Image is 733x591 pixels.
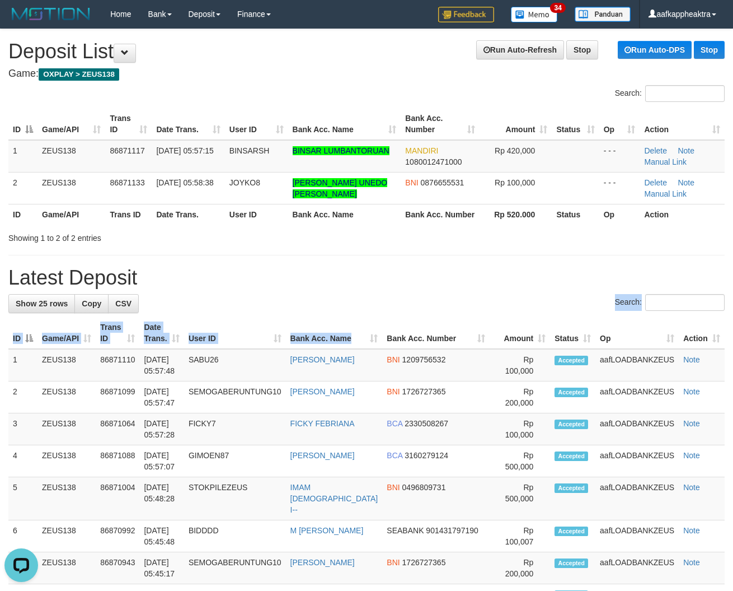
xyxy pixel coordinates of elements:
span: 86871133 [110,178,144,187]
label: Search: [615,85,725,102]
span: CSV [115,299,131,308]
td: ZEUS138 [37,140,105,173]
label: Search: [615,294,725,311]
span: Copy 1209756532 to clipboard [402,355,446,364]
span: JOYKO8 [229,178,260,187]
a: Note [683,483,700,492]
div: Showing 1 to 2 of 2 entries [8,228,297,244]
span: Copy 1080012471000 to clipboard [405,157,462,166]
th: Bank Acc. Name [288,204,401,225]
span: 86871117 [110,146,144,155]
td: ZEUS138 [37,477,96,520]
span: Accepted [555,483,588,493]
th: Amount: activate to sort column ascending [480,108,552,140]
td: SABU26 [184,349,286,381]
a: Note [683,387,700,396]
span: SEABANK [387,526,424,535]
td: Rp 200,000 [490,552,550,584]
input: Search: [645,294,725,311]
td: ZEUS138 [37,349,96,381]
td: aafLOADBANKZEUS [595,520,679,552]
th: User ID: activate to sort column ascending [225,108,288,140]
td: aafLOADBANKZEUS [595,413,679,445]
th: Date Trans. [152,204,224,225]
span: BNI [387,558,400,567]
th: Trans ID [105,204,152,225]
td: 2 [8,172,37,204]
td: FICKY7 [184,413,286,445]
td: [DATE] 05:45:48 [139,520,184,552]
span: BNI [387,387,400,396]
td: 86871004 [96,477,139,520]
td: aafLOADBANKZEUS [595,349,679,381]
th: Status: activate to sort column ascending [550,317,595,349]
a: [PERSON_NAME] [290,355,355,364]
input: Search: [645,85,725,102]
td: 86871099 [96,381,139,413]
span: BINSARSH [229,146,270,155]
th: User ID [225,204,288,225]
a: BINSAR LUMBANTORUAN [293,146,389,155]
a: Manual Link [644,157,687,166]
a: Note [683,451,700,460]
td: 1 [8,349,37,381]
th: Bank Acc. Name: activate to sort column ascending [288,108,401,140]
td: STOKPILEZEUS [184,477,286,520]
span: BNI [387,483,400,492]
span: Copy 2330508267 to clipboard [405,419,448,428]
a: [PERSON_NAME] [290,558,355,567]
td: Rp 100,007 [490,520,550,552]
span: Accepted [555,388,588,397]
span: OXPLAY > ZEUS138 [39,68,119,81]
span: Copy 1726727365 to clipboard [402,387,446,396]
td: GIMOEN87 [184,445,286,477]
a: Copy [74,294,109,313]
td: ZEUS138 [37,520,96,552]
td: Rp 500,000 [490,477,550,520]
td: Rp 500,000 [490,445,550,477]
a: Note [683,526,700,535]
th: Action [640,204,725,225]
th: Bank Acc. Number: activate to sort column ascending [382,317,490,349]
img: Feedback.jpg [438,7,494,22]
td: 4 [8,445,37,477]
th: Game/API [37,204,105,225]
td: - - - [599,172,640,204]
span: [DATE] 05:58:38 [156,178,213,187]
span: Copy 0876655531 to clipboard [421,178,464,187]
span: BCA [387,419,402,428]
th: Game/API: activate to sort column ascending [37,317,96,349]
td: Rp 100,000 [490,349,550,381]
span: Rp 420,000 [495,146,535,155]
span: Accepted [555,559,588,568]
th: Op: activate to sort column ascending [599,108,640,140]
td: Rp 100,000 [490,413,550,445]
th: ID: activate to sort column descending [8,108,37,140]
a: Note [683,355,700,364]
a: [PERSON_NAME] [290,451,355,460]
span: [DATE] 05:57:15 [156,146,213,155]
td: aafLOADBANKZEUS [595,381,679,413]
a: [PERSON_NAME] UNEDO [PERSON_NAME] [293,178,388,198]
span: Accepted [555,420,588,429]
td: 1 [8,140,37,173]
td: 86871088 [96,445,139,477]
td: 86871064 [96,413,139,445]
th: ID [8,204,37,225]
td: SEMOGABERUNTUNG10 [184,552,286,584]
a: Run Auto-DPS [618,41,692,59]
td: 86870943 [96,552,139,584]
th: Date Trans.: activate to sort column ascending [152,108,224,140]
td: [DATE] 05:45:17 [139,552,184,584]
td: 6 [8,520,37,552]
td: aafLOADBANKZEUS [595,552,679,584]
h4: Game: [8,68,725,80]
h1: Deposit List [8,40,725,63]
th: Op: activate to sort column ascending [595,317,679,349]
span: Copy 3160279124 to clipboard [405,451,448,460]
img: panduan.png [575,7,631,22]
td: Rp 200,000 [490,381,550,413]
a: Run Auto-Refresh [476,40,564,59]
a: Delete [644,178,666,187]
td: 3 [8,413,37,445]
